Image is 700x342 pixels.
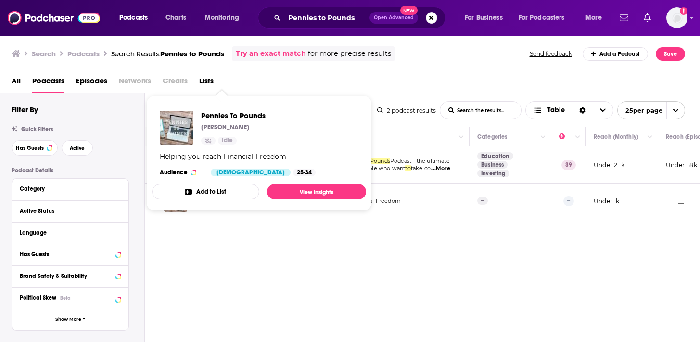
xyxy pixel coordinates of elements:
[218,137,237,145] a: Idle
[640,10,655,26] a: Show notifications dropdown
[67,49,100,58] h3: Podcasts
[456,132,467,143] button: Column Actions
[199,73,214,93] a: Lists
[666,7,687,28] img: User Profile
[477,161,508,169] a: Business
[680,7,687,15] svg: Add a profile image
[618,103,662,118] span: 25 per page
[20,273,113,279] div: Brand Safety & Suitability
[377,107,436,114] div: 2 podcast results
[585,11,602,25] span: More
[644,132,656,143] button: Column Actions
[458,10,515,26] button: open menu
[477,170,509,177] a: Investing
[20,185,115,192] div: Category
[119,11,148,25] span: Podcasts
[583,47,649,61] a: Add a Podcast
[666,197,684,205] p: __
[293,169,316,176] div: 25-34
[267,7,455,29] div: Search podcasts, credits, & more...
[62,140,93,156] button: Active
[594,161,624,169] p: Under 2.1k
[390,158,450,164] span: Podcast - the ultimate
[519,11,565,25] span: For Podcasters
[374,15,414,20] span: Open Advanced
[20,205,121,217] button: Active Status
[477,131,507,143] div: Categories
[119,73,151,93] span: Networks
[201,123,249,131] p: [PERSON_NAME]
[113,10,160,26] button: open menu
[160,111,193,145] img: Pennies To Pounds
[76,73,107,93] a: Episodes
[267,184,366,199] a: View Insights
[594,131,638,143] div: Reach (Monthly)
[55,317,81,322] span: Show More
[666,161,697,169] p: Under 1.8k
[369,12,418,24] button: Open AdvancedNew
[211,169,291,176] div: [DEMOGRAPHIC_DATA]
[616,10,632,26] a: Show notifications dropdown
[12,73,21,93] a: All
[21,126,53,132] span: Quick Filters
[579,10,614,26] button: open menu
[32,73,64,93] a: Podcasts
[20,208,115,214] div: Active Status
[594,197,619,205] p: Under 1k
[573,102,593,119] div: Sort Direction
[527,50,575,58] button: Send feedback
[559,131,573,143] div: Power Score
[537,132,549,143] button: Column Actions
[666,7,687,28] span: Logged in as CharlotteStaley
[32,49,56,58] h3: Search
[308,48,391,59] span: for more precise results
[12,105,38,114] h2: Filter By
[656,47,685,61] button: Save
[431,165,450,172] span: ...More
[525,101,613,119] button: Choose View
[163,73,188,93] span: Credits
[20,226,121,238] button: Language
[284,10,369,26] input: Search podcasts, credits, & more...
[20,229,115,236] div: Language
[20,270,121,282] button: Brand Safety & Suitability
[160,49,224,58] span: Pennies to Pounds
[165,11,186,25] span: Charts
[547,107,565,114] span: Table
[60,295,71,301] div: Beta
[666,7,687,28] button: Show profile menu
[201,111,266,120] a: Pennies To Pounds
[20,251,113,258] div: Has Guests
[160,169,203,176] h3: Audience
[152,184,259,199] button: Add to List
[400,6,418,15] span: New
[563,196,574,206] p: --
[8,9,100,27] img: Podchaser - Follow, Share and Rate Podcasts
[20,291,121,303] button: Political SkewBeta
[617,101,685,119] button: open menu
[477,152,513,160] a: Education
[411,165,431,171] span: take co
[20,183,121,195] button: Category
[572,132,584,143] button: Column Actions
[20,248,121,260] button: Has Guests
[12,309,128,330] button: Show More
[12,140,58,156] button: Has Guests
[198,10,252,26] button: open menu
[477,197,488,205] p: --
[16,145,44,151] span: Has Guests
[12,167,129,174] p: Podcast Details
[512,10,579,26] button: open menu
[236,48,306,59] a: Try an exact match
[465,11,503,25] span: For Business
[561,160,576,170] p: 39
[111,49,224,58] div: Search Results:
